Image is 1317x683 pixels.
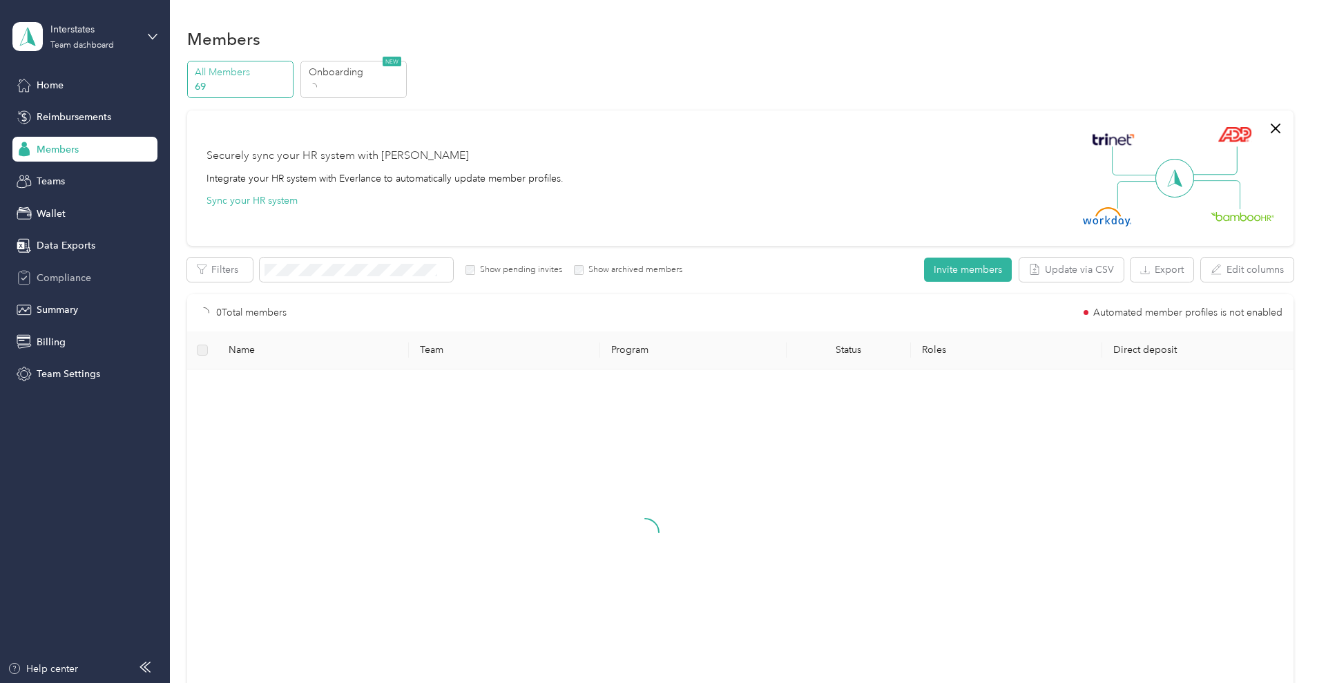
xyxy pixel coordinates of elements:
th: Status [787,331,911,369]
p: 69 [195,79,289,94]
button: Invite members [924,258,1012,282]
span: Data Exports [37,238,95,253]
span: Team Settings [37,367,100,381]
span: Reimbursements [37,110,111,124]
span: Summary [37,302,78,317]
button: Filters [187,258,253,282]
p: Onboarding [309,65,403,79]
div: Securely sync your HR system with [PERSON_NAME] [206,148,469,164]
img: Workday [1083,207,1131,227]
span: Home [37,78,64,93]
div: Interstates [50,22,137,37]
h1: Members [187,32,260,46]
img: Line Left Up [1112,146,1160,176]
button: Sync your HR system [206,193,298,208]
span: Members [37,142,79,157]
iframe: Everlance-gr Chat Button Frame [1240,606,1317,683]
th: Roles [911,331,1102,369]
img: Line Right Down [1192,180,1240,210]
img: Line Left Down [1117,180,1165,209]
th: Direct deposit [1102,331,1294,369]
span: Automated member profiles is not enabled [1093,308,1282,318]
span: Name [229,344,398,356]
p: 0 Total members [216,305,287,320]
span: Wallet [37,206,66,221]
div: Integrate your HR system with Everlance to automatically update member profiles. [206,171,564,186]
span: Billing [37,335,66,349]
label: Show pending invites [475,264,562,276]
p: All Members [195,65,289,79]
th: Name [218,331,409,369]
button: Update via CSV [1019,258,1124,282]
span: Compliance [37,271,91,285]
label: Show archived members [584,264,682,276]
button: Export [1131,258,1193,282]
div: Team dashboard [50,41,114,50]
img: ADP [1218,126,1251,142]
span: NEW [383,57,401,66]
img: Line Right Up [1189,146,1238,175]
button: Help center [8,662,78,676]
th: Team [409,331,600,369]
th: Program [600,331,787,369]
span: Teams [37,174,65,189]
button: Edit columns [1201,258,1294,282]
img: Trinet [1089,130,1137,149]
img: BambooHR [1211,211,1274,221]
